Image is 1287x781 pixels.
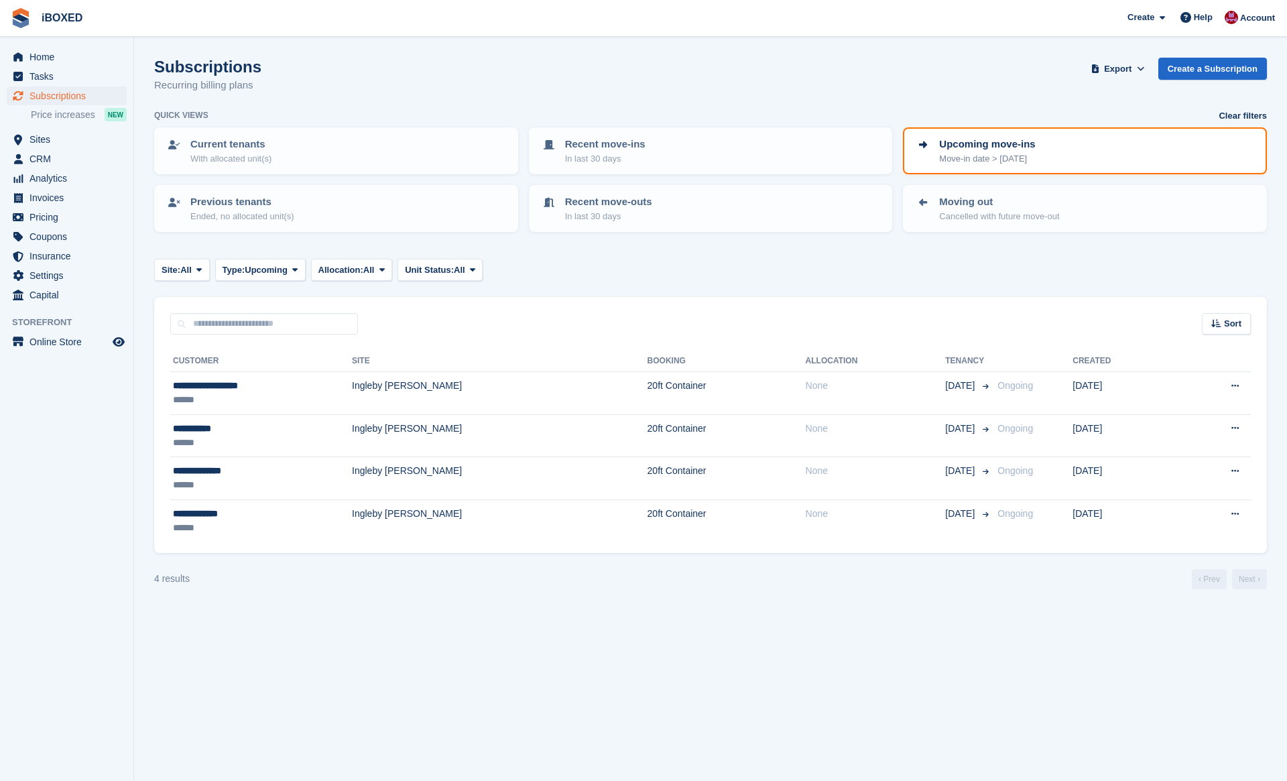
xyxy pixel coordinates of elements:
[363,263,375,277] span: All
[904,129,1266,173] a: Upcoming move-ins Move-in date > [DATE]
[648,351,806,372] th: Booking
[1192,569,1227,589] a: Previous
[7,86,127,105] a: menu
[530,129,892,173] a: Recent move-ins In last 30 days
[997,380,1033,391] span: Ongoing
[945,464,977,478] span: [DATE]
[29,67,110,86] span: Tasks
[352,499,648,542] td: Ingleby [PERSON_NAME]
[1072,414,1175,457] td: [DATE]
[31,107,127,122] a: Price increases NEW
[939,194,1059,210] p: Moving out
[1189,569,1270,589] nav: Page
[190,137,271,152] p: Current tenants
[154,109,208,121] h6: Quick views
[170,351,352,372] th: Customer
[36,7,88,29] a: iBOXED
[806,422,946,436] div: None
[7,266,127,285] a: menu
[454,263,465,277] span: All
[648,499,806,542] td: 20ft Container
[352,414,648,457] td: Ingleby [PERSON_NAME]
[12,316,133,329] span: Storefront
[7,333,127,351] a: menu
[29,48,110,66] span: Home
[29,286,110,304] span: Capital
[1232,569,1267,589] a: Next
[190,194,294,210] p: Previous tenants
[1072,499,1175,542] td: [DATE]
[405,263,454,277] span: Unit Status:
[11,8,31,28] img: stora-icon-8386f47178a22dfd0bd8f6a31ec36ba5ce8667c1dd55bd0f319d3a0aa187defe.svg
[29,130,110,149] span: Sites
[565,210,652,223] p: In last 30 days
[318,263,363,277] span: Allocation:
[1240,11,1275,25] span: Account
[806,464,946,478] div: None
[1089,58,1148,80] button: Export
[190,210,294,223] p: Ended, no allocated unit(s)
[29,188,110,207] span: Invoices
[180,263,192,277] span: All
[904,186,1266,231] a: Moving out Cancelled with future move-out
[223,263,245,277] span: Type:
[215,259,306,281] button: Type: Upcoming
[154,58,261,76] h1: Subscriptions
[7,169,127,188] a: menu
[352,457,648,500] td: Ingleby [PERSON_NAME]
[1224,317,1241,331] span: Sort
[7,149,127,168] a: menu
[154,572,190,586] div: 4 results
[154,259,210,281] button: Site: All
[7,67,127,86] a: menu
[29,227,110,246] span: Coupons
[156,129,517,173] a: Current tenants With allocated unit(s)
[648,372,806,415] td: 20ft Container
[1127,11,1154,24] span: Create
[29,169,110,188] span: Analytics
[7,247,127,265] a: menu
[7,286,127,304] a: menu
[945,422,977,436] span: [DATE]
[29,208,110,227] span: Pricing
[156,186,517,231] a: Previous tenants Ended, no allocated unit(s)
[648,414,806,457] td: 20ft Container
[997,508,1033,519] span: Ongoing
[806,379,946,393] div: None
[29,266,110,285] span: Settings
[939,137,1035,152] p: Upcoming move-ins
[945,351,992,372] th: Tenancy
[154,78,261,93] p: Recurring billing plans
[1219,109,1267,123] a: Clear filters
[806,351,946,372] th: Allocation
[945,507,977,521] span: [DATE]
[1225,11,1238,24] img: Amanda Forder
[352,372,648,415] td: Ingleby [PERSON_NAME]
[565,152,646,166] p: In last 30 days
[7,130,127,149] a: menu
[7,48,127,66] a: menu
[397,259,483,281] button: Unit Status: All
[105,108,127,121] div: NEW
[939,152,1035,166] p: Move-in date > [DATE]
[311,259,393,281] button: Allocation: All
[29,149,110,168] span: CRM
[7,188,127,207] a: menu
[1072,351,1175,372] th: Created
[245,263,288,277] span: Upcoming
[945,379,977,393] span: [DATE]
[1104,62,1131,76] span: Export
[1072,457,1175,500] td: [DATE]
[190,152,271,166] p: With allocated unit(s)
[939,210,1059,223] p: Cancelled with future move-out
[29,247,110,265] span: Insurance
[7,208,127,227] a: menu
[29,333,110,351] span: Online Store
[111,334,127,350] a: Preview store
[806,507,946,521] div: None
[1194,11,1213,24] span: Help
[352,351,648,372] th: Site
[997,465,1033,476] span: Ongoing
[565,194,652,210] p: Recent move-outs
[1072,372,1175,415] td: [DATE]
